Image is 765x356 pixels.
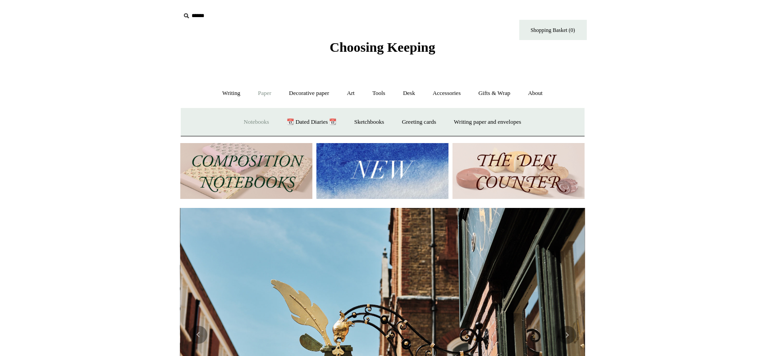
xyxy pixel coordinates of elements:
[446,110,529,134] a: Writing paper and envelopes
[330,40,435,54] span: Choosing Keeping
[236,110,277,134] a: Notebooks
[519,20,587,40] a: Shopping Basket (0)
[346,110,392,134] a: Sketchbooks
[316,143,449,199] img: New.jpg__PID:f73bdf93-380a-4a35-bcfe-7823039498e1
[558,326,576,344] button: Next
[339,81,363,105] a: Art
[281,81,337,105] a: Decorative paper
[395,81,423,105] a: Desk
[364,81,394,105] a: Tools
[453,143,585,199] img: The Deli Counter
[189,326,207,344] button: Previous
[394,110,444,134] a: Greeting cards
[214,81,248,105] a: Writing
[250,81,279,105] a: Paper
[520,81,551,105] a: About
[425,81,469,105] a: Accessories
[470,81,518,105] a: Gifts & Wrap
[279,110,344,134] a: 📆 Dated Diaries 📆
[330,47,435,53] a: Choosing Keeping
[180,143,312,199] img: 202302 Composition ledgers.jpg__PID:69722ee6-fa44-49dd-a067-31375e5d54ec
